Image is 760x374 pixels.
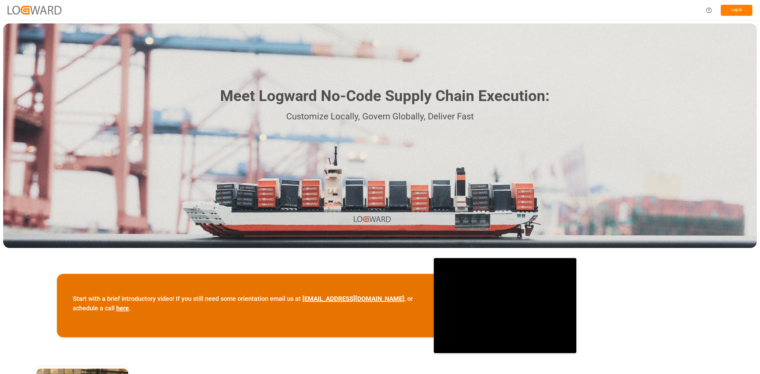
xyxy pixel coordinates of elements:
[302,295,404,302] a: [EMAIL_ADDRESS][DOMAIN_NAME]
[116,304,129,312] a: here
[702,3,716,17] button: Help Center
[73,294,418,313] p: Start with a brief introductory video! If you still need some orientation email us at , or schedu...
[8,6,61,14] img: Logward_new_orange.png
[220,85,549,107] h1: Meet Logward No-Code Supply Chain Execution:
[211,110,549,124] p: Customize Locally, Govern Globally, Deliver Fast
[721,5,752,16] button: Log In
